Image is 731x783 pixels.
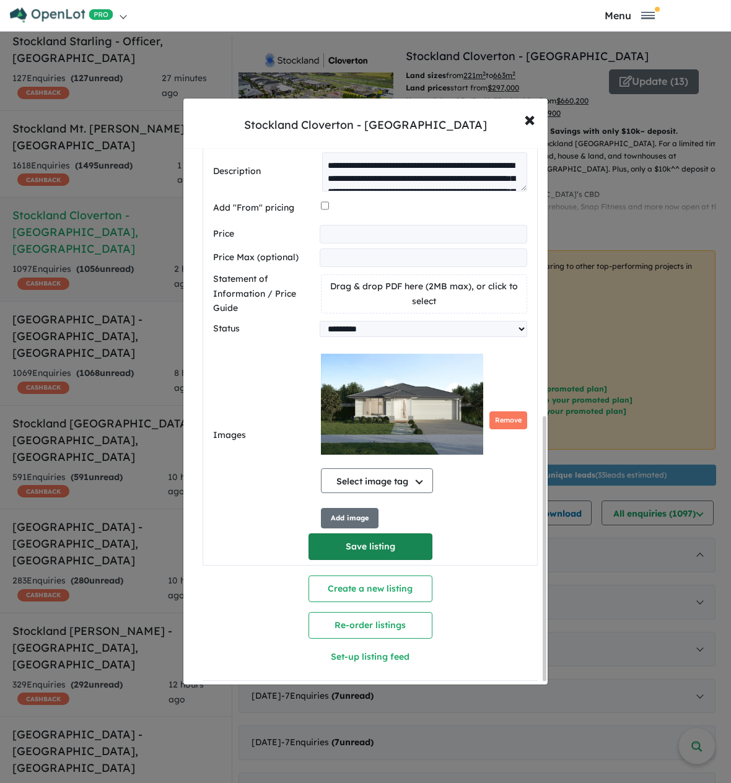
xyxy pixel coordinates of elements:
[321,468,433,493] button: Select image tag
[213,428,316,443] label: Images
[213,250,315,265] label: Price Max (optional)
[489,411,527,429] button: Remove
[286,644,454,670] button: Set-up listing feed
[213,201,316,216] label: Add "From" pricing
[213,227,315,242] label: Price
[10,7,113,23] img: Openlot PRO Logo White
[309,612,432,639] button: Re-order listings
[524,105,535,132] span: ×
[330,281,518,307] span: Drag & drop PDF here (2MB max), or click to select
[244,117,487,133] div: Stockland Cloverton - [GEOGRAPHIC_DATA]
[541,9,719,21] button: Toggle navigation
[309,533,432,560] button: Save listing
[213,322,315,336] label: Status
[309,575,432,602] button: Create a new listing
[213,164,317,179] label: Description
[321,508,379,528] button: Add image
[321,342,483,466] img: Z
[213,272,316,316] label: Statement of Information / Price Guide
